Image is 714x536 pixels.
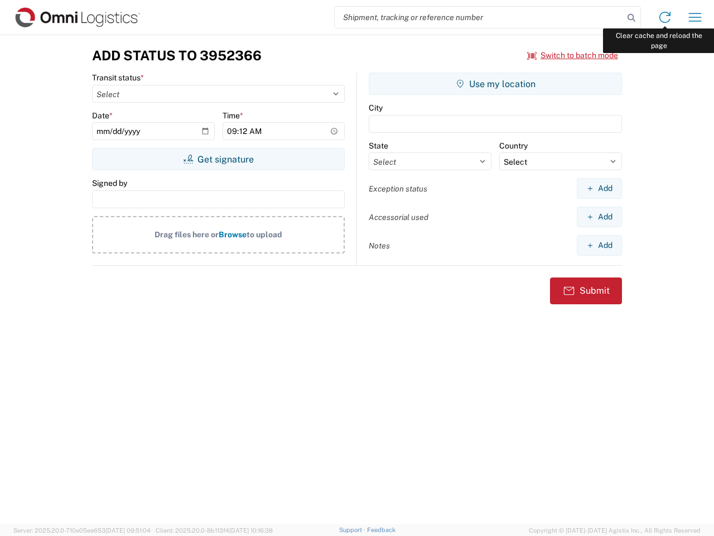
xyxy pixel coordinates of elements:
span: Drag files here or [155,230,219,239]
button: Add [577,178,622,199]
span: Copyright © [DATE]-[DATE] Agistix Inc., All Rights Reserved [529,525,701,535]
label: Signed by [92,178,127,188]
span: Browse [219,230,247,239]
span: Client: 2025.20.0-8b113f4 [156,527,273,534]
a: Support [339,527,367,533]
label: City [369,103,383,113]
label: Time [223,111,243,121]
label: Date [92,111,113,121]
label: Exception status [369,184,427,194]
label: State [369,141,388,151]
span: [DATE] 10:16:38 [229,527,273,534]
span: [DATE] 09:51:04 [105,527,151,534]
button: Add [577,207,622,227]
button: Submit [550,277,622,304]
button: Switch to batch mode [527,46,618,65]
label: Notes [369,241,390,251]
button: Get signature [92,148,345,170]
span: Server: 2025.20.0-710e05ee653 [13,527,151,534]
button: Add [577,235,622,256]
label: Accessorial used [369,212,428,222]
label: Country [499,141,528,151]
button: Use my location [369,73,622,95]
h3: Add Status to 3952366 [92,47,262,64]
a: Feedback [367,527,395,533]
input: Shipment, tracking or reference number [335,7,624,28]
span: to upload [247,230,282,239]
label: Transit status [92,73,144,83]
